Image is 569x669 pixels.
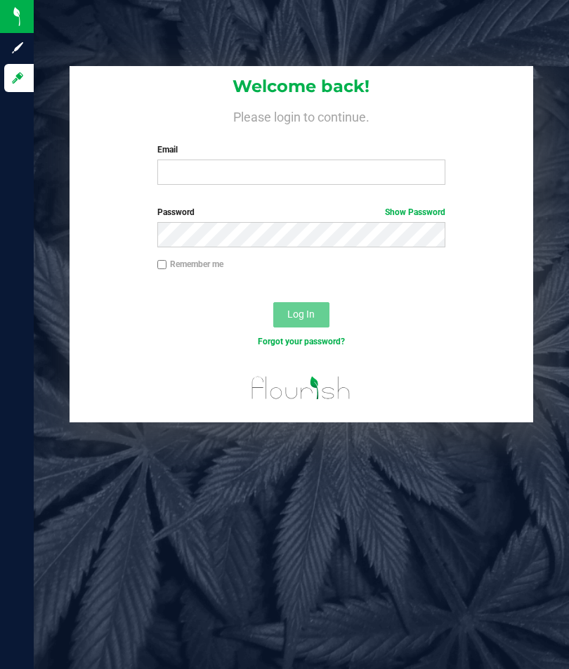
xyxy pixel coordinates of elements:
[273,302,329,327] button: Log In
[243,363,359,413] img: flourish_logo.svg
[157,258,223,271] label: Remember me
[385,207,445,217] a: Show Password
[157,143,445,156] label: Email
[157,260,167,270] input: Remember me
[157,207,195,217] span: Password
[287,308,315,320] span: Log In
[70,77,533,96] h1: Welcome back!
[70,107,533,124] h4: Please login to continue.
[11,71,25,85] inline-svg: Log in
[11,41,25,55] inline-svg: Sign up
[258,337,345,346] a: Forgot your password?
